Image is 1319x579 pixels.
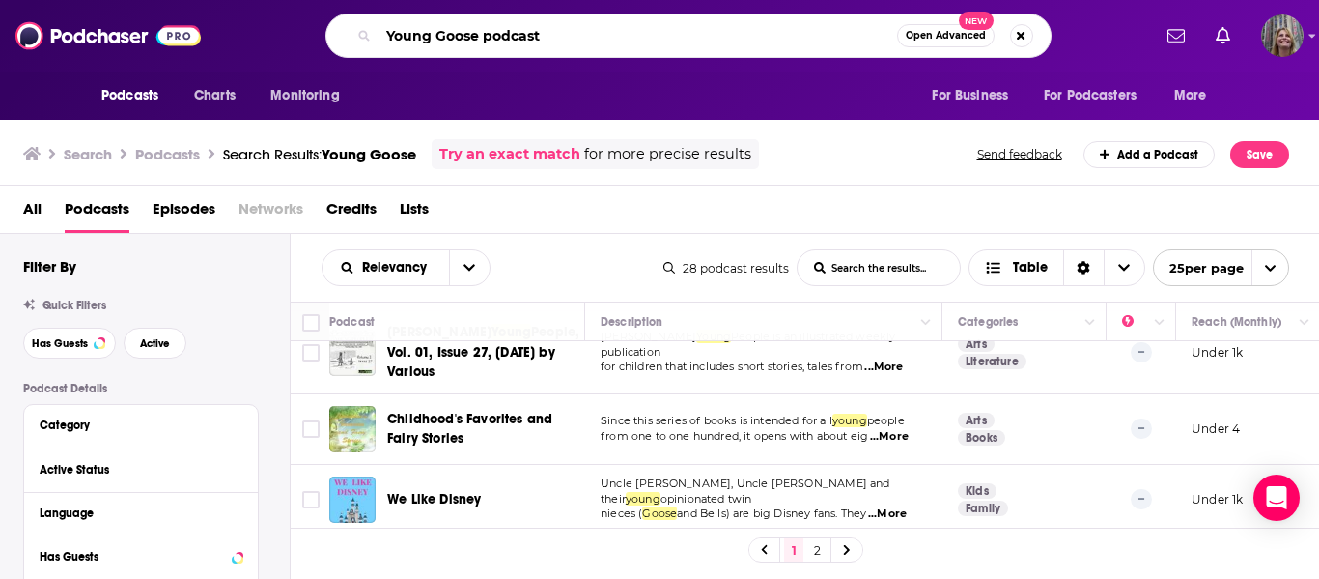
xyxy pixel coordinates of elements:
a: Try an exact match [439,143,580,165]
div: Category [40,419,230,432]
h3: Search [64,145,112,163]
button: Has Guests [40,544,242,568]
h3: Podcasts [135,145,200,163]
a: Family [958,501,1008,516]
div: Active Status [40,463,230,477]
span: Monitoring [270,82,339,109]
span: Lists [400,193,429,233]
button: open menu [1031,77,1165,114]
button: Show profile menu [1261,14,1304,57]
button: Language [40,501,242,525]
a: Charts [182,77,247,114]
span: [PERSON_NAME] [601,330,696,343]
span: New [959,12,994,30]
img: Podchaser - Follow, Share and Rate Podcasts [15,17,201,54]
a: Literature [958,354,1026,369]
span: Young [696,330,731,343]
span: Childhood's Favorites and Fairy Stories [387,411,552,447]
span: Networks [239,193,303,233]
span: people [867,414,905,427]
span: opinionated twin [660,492,752,506]
a: Add a Podcast [1083,141,1216,168]
span: Goose [642,507,677,520]
a: We Like Disney [387,490,481,509]
div: Search podcasts, credits, & more... [325,14,1052,58]
button: Active Status [40,457,242,481]
a: Arts [958,336,995,352]
div: Power Score [1122,310,1149,333]
span: People is an illustrated weekly publication [601,330,895,359]
span: and Bells) are big Disney fans. They [677,507,866,520]
span: Quick Filters [42,299,106,312]
span: More [1174,82,1207,109]
img: User Profile [1261,14,1304,57]
span: Has Guests [32,338,88,349]
button: Column Actions [1148,311,1171,334]
img: Harper's Young People, Vol. 01, Issue 27, May 4, 1880 by Various [329,330,376,376]
span: For Business [932,82,1008,109]
a: 1 [784,538,803,562]
span: Charts [194,82,236,109]
button: Column Actions [914,311,938,334]
span: Relevancy [362,261,434,275]
button: Active [124,328,186,359]
a: Arts [958,413,995,428]
button: open menu [918,77,1032,114]
span: Table [1013,261,1048,275]
a: Kids [958,483,996,499]
a: All [23,193,42,233]
button: open menu [1153,249,1289,286]
span: Since this series of books is intended for all [601,414,832,427]
p: -- [1131,489,1152,508]
span: for more precise results [584,143,751,165]
span: People, Vol. 01, Issue 27, [DATE] by Various [387,324,579,379]
span: For Podcasters [1044,82,1137,109]
button: open menu [449,250,490,285]
img: Childhood's Favorites and Fairy Stories [329,406,376,452]
div: Search Results: [223,145,416,163]
p: Podcast Details [23,382,259,395]
span: ...More [864,360,903,375]
button: Send feedback [971,146,1068,162]
span: Toggle select row [302,491,320,508]
img: We Like Disney [329,477,376,523]
button: Has Guests [23,328,116,359]
span: young [626,492,660,506]
div: Language [40,507,230,520]
span: Episodes [153,193,215,233]
span: from one to one hundred, it opens with about eig [601,429,868,443]
span: for children that includes short stories, tales from [601,360,863,373]
h2: Filter By [23,257,76,275]
span: Toggle select row [302,344,320,362]
span: Podcasts [101,82,158,109]
h2: Choose List sort [322,249,491,286]
button: open menu [1161,77,1231,114]
div: Open Intercom Messenger [1253,475,1300,521]
button: Column Actions [1293,311,1316,334]
p: Under 4 [1192,420,1240,437]
span: Young Goose [322,145,416,163]
span: ...More [870,429,909,445]
button: Choose View [968,249,1145,286]
a: Podcasts [65,193,129,233]
a: [PERSON_NAME]YoungPeople, Vol. 01, Issue 27, [DATE] by Various [387,323,578,381]
button: Category [40,413,242,437]
a: Credits [326,193,377,233]
span: nieces ( [601,507,642,520]
div: 28 podcast results [663,261,789,275]
a: Books [958,430,1005,446]
div: Categories [958,310,1018,333]
span: 25 per page [1154,253,1244,283]
p: Under 1k [1192,344,1243,361]
input: Search podcasts, credits, & more... [379,20,897,51]
a: Show notifications dropdown [1208,19,1238,52]
button: Column Actions [1079,311,1102,334]
div: Sort Direction [1063,250,1104,285]
a: 2 [807,538,827,562]
div: Podcast [329,310,375,333]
